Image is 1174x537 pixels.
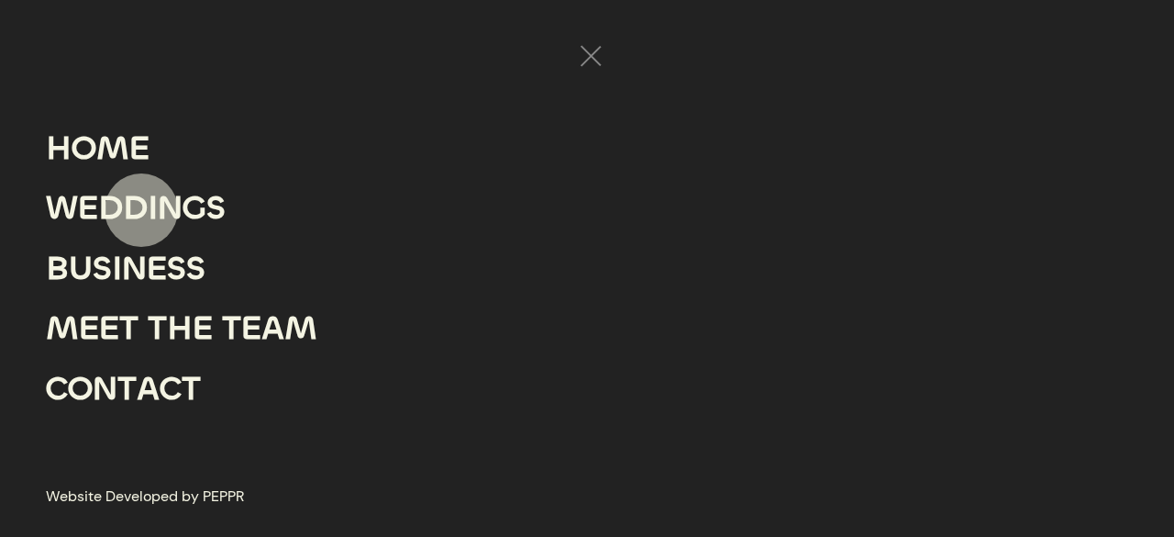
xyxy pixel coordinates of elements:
[186,239,205,299] div: S
[117,359,137,420] div: T
[182,359,201,420] div: T
[167,239,186,299] div: S
[46,118,72,179] div: H
[69,239,93,299] div: U
[68,359,93,420] div: O
[112,239,122,299] div: I
[46,239,205,299] a: BUSINESS
[137,359,160,420] div: A
[99,298,119,359] div: E
[46,178,78,239] div: W
[183,178,206,239] div: G
[46,484,244,509] a: Website Developed by PEPPR
[148,178,158,239] div: I
[284,298,317,359] div: M
[206,178,226,239] div: S
[241,298,261,359] div: E
[46,178,226,239] a: WEDDINGS
[46,118,150,179] a: HOME
[46,298,79,359] div: M
[96,118,129,179] div: M
[148,298,167,359] div: T
[129,118,150,179] div: E
[158,178,183,239] div: N
[261,298,284,359] div: A
[93,359,117,420] div: N
[72,118,96,179] div: O
[222,298,241,359] div: T
[167,298,193,359] div: H
[46,298,317,359] a: MEET THE TEAM
[193,298,213,359] div: E
[46,239,69,299] div: B
[93,239,112,299] div: S
[79,298,99,359] div: E
[98,178,123,239] div: D
[160,359,182,420] div: C
[119,298,138,359] div: T
[122,239,147,299] div: N
[78,178,98,239] div: E
[123,178,148,239] div: D
[46,359,68,420] div: C
[46,359,201,420] a: CONTACT
[147,239,167,299] div: E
